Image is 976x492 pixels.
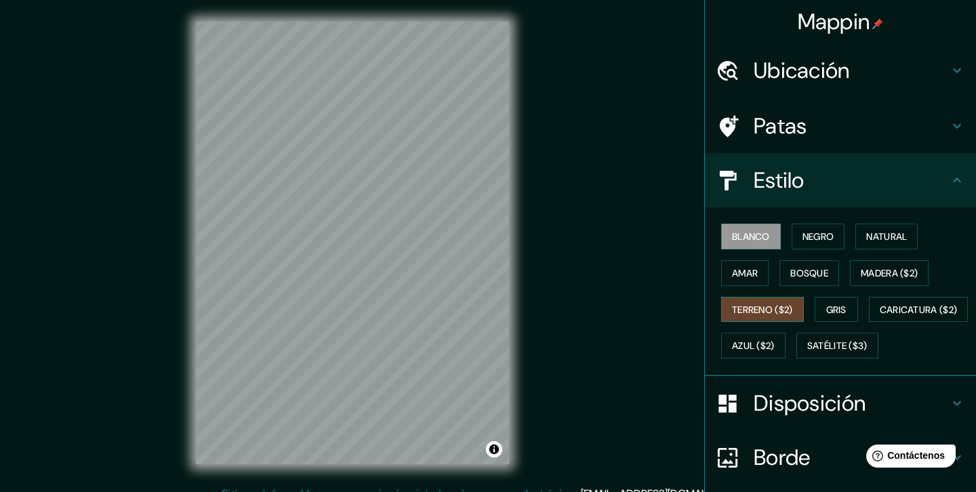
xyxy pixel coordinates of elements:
[792,224,845,249] button: Negro
[855,224,918,249] button: Natural
[705,99,976,153] div: Patas
[486,441,502,457] button: Activar o desactivar atribución
[732,267,758,279] font: Amar
[869,297,969,323] button: Caricatura ($2)
[721,224,781,249] button: Blanco
[796,333,878,358] button: Satélite ($3)
[826,304,847,316] font: Gris
[790,267,828,279] font: Bosque
[779,260,839,286] button: Bosque
[705,153,976,207] div: Estilo
[798,7,870,36] font: Mappin
[721,260,769,286] button: Amar
[815,297,858,323] button: Gris
[732,340,775,352] font: Azul ($2)
[754,389,866,417] font: Disposición
[732,304,793,316] font: Terreno ($2)
[721,333,786,358] button: Azul ($2)
[705,430,976,485] div: Borde
[861,267,918,279] font: Madera ($2)
[872,18,883,29] img: pin-icon.png
[754,443,811,472] font: Borde
[196,22,509,464] canvas: Mapa
[850,260,929,286] button: Madera ($2)
[802,230,834,243] font: Negro
[807,340,868,352] font: Satélite ($3)
[855,439,961,477] iframe: Lanzador de widgets de ayuda
[754,112,807,140] font: Patas
[754,166,805,194] font: Estilo
[721,297,804,323] button: Terreno ($2)
[880,304,958,316] font: Caricatura ($2)
[705,43,976,98] div: Ubicación
[705,376,976,430] div: Disposición
[754,56,850,85] font: Ubicación
[866,230,907,243] font: Natural
[732,230,770,243] font: Blanco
